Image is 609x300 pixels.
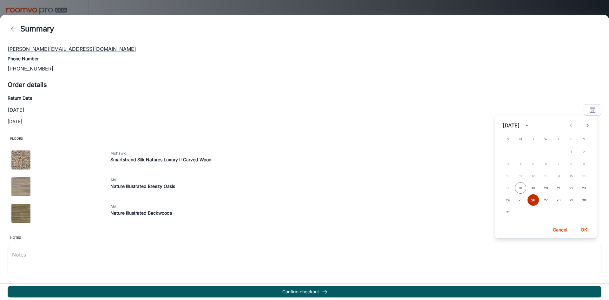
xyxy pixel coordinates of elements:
p: [DATE] [8,106,24,114]
span: Ahf [110,204,603,210]
img: Nature Illustrated Backwoods [11,204,30,223]
button: 26 [527,194,539,206]
span: Wednesday [540,133,552,145]
button: 29 [566,194,577,206]
div: [DATE] [503,122,520,129]
h4: Summary [20,23,54,35]
span: Floors [8,133,601,144]
button: back [8,23,20,35]
button: 18 [515,182,526,194]
button: Next month [582,120,593,131]
span: Ahf [110,177,603,183]
p: [DATE] [8,118,601,125]
h6: Phone Number [8,55,601,62]
span: Saturday [578,133,590,145]
img: Smartstrand Silk Natures Luxury II Carved Wood [11,150,30,170]
span: Friday [566,133,577,145]
button: calendar view is open, switch to year view [521,120,532,131]
button: 25 [515,194,526,206]
button: 23 [578,182,590,194]
a: [PERSON_NAME][EMAIL_ADDRESS][DOMAIN_NAME] [8,46,136,52]
button: 31 [502,206,514,218]
span: Thursday [553,133,564,145]
span: Notes [8,232,601,243]
h6: Nature Illustrated Breezy Oasis [110,183,603,190]
button: 21 [553,182,564,194]
h6: Smartstrand Silk Natures Luxury II Carved Wood [110,156,603,163]
button: 24 [502,194,514,206]
span: Tuesday [527,133,539,145]
button: 28 [553,194,564,206]
h5: Order details [8,80,601,90]
h6: Return Date [8,95,601,102]
button: 22 [566,182,577,194]
button: 19 [527,182,539,194]
span: Mohawk [110,150,603,156]
button: 20 [540,182,552,194]
img: Nature Illustrated Breezy Oasis [11,177,30,196]
span: Sunday [502,133,514,145]
button: OK [574,224,594,236]
h6: Nature Illustrated Backwoods [110,210,603,217]
button: 30 [578,194,590,206]
span: Monday [515,133,526,145]
button: 27 [540,194,552,206]
a: [PHONE_NUMBER] [8,65,53,72]
button: Cancel [550,224,570,236]
button: Confirm checkout [8,286,601,297]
